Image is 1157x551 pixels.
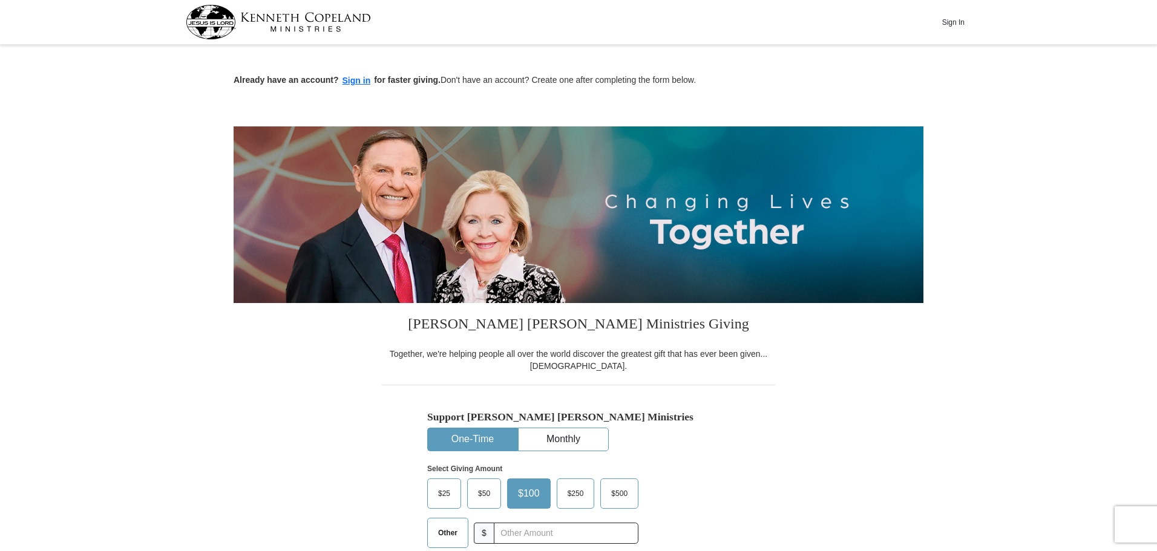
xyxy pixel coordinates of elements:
[339,74,375,88] button: Sign in
[234,74,923,88] p: Don't have an account? Create one after completing the form below.
[432,484,456,503] span: $25
[512,484,546,503] span: $100
[428,428,517,451] button: One-Time
[382,348,775,372] div: Together, we're helping people all over the world discover the greatest gift that has ever been g...
[605,484,634,503] span: $500
[474,523,494,544] span: $
[427,411,730,423] h5: Support [PERSON_NAME] [PERSON_NAME] Ministries
[382,303,775,348] h3: [PERSON_NAME] [PERSON_NAME] Ministries Giving
[427,465,502,473] strong: Select Giving Amount
[472,484,496,503] span: $50
[186,5,371,39] img: kcm-header-logo.svg
[562,484,590,503] span: $250
[935,13,971,31] button: Sign In
[432,524,464,542] span: Other
[494,523,638,544] input: Other Amount
[519,428,608,451] button: Monthly
[234,75,441,85] strong: Already have an account? for faster giving.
